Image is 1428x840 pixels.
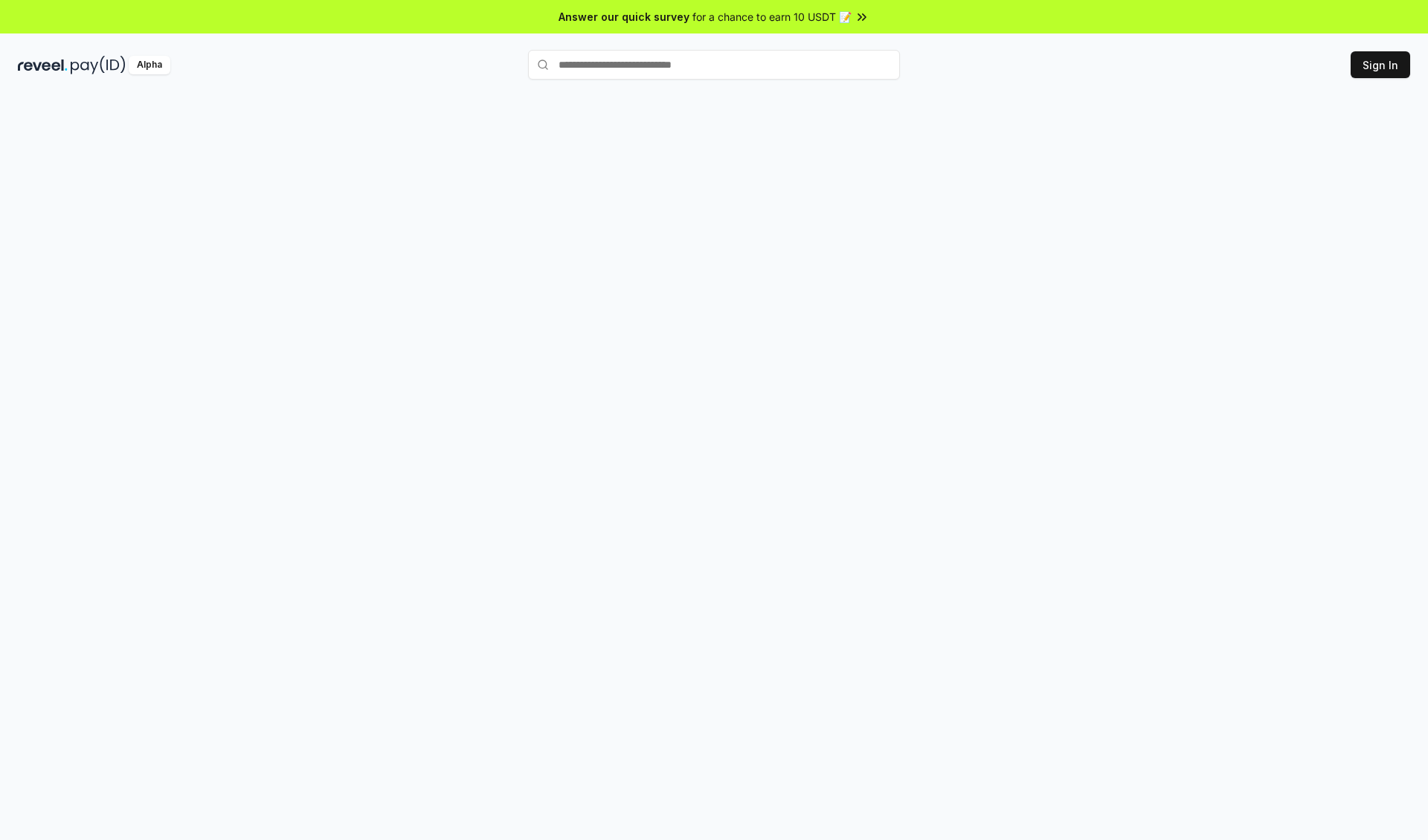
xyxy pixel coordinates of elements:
span: Answer our quick survey [559,9,689,25]
span: for a chance to earn 10 USDT 📝 [692,9,852,25]
img: reveel_dark [18,56,68,74]
img: pay_id [71,56,126,74]
div: Alpha [129,56,170,74]
button: Sign In [1351,51,1410,78]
